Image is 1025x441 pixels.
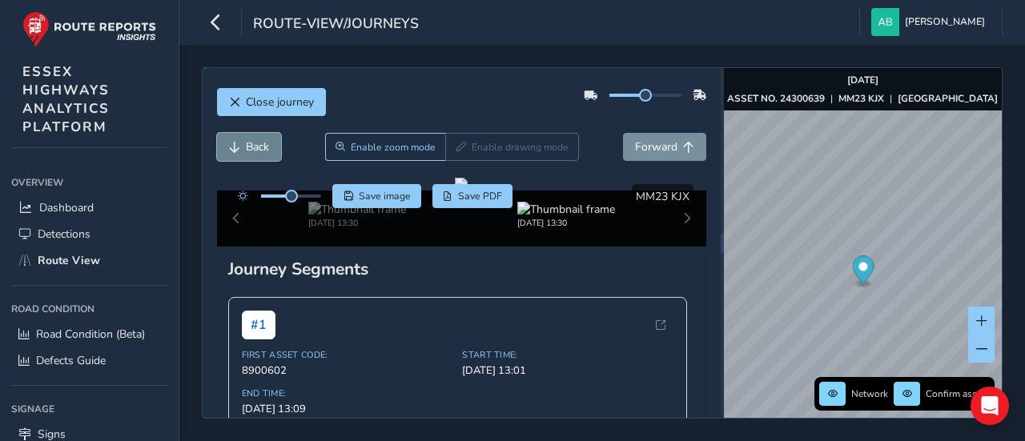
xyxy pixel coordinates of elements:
[838,92,884,105] strong: MM23 KJX
[308,217,406,229] div: [DATE] 13:30
[871,8,991,36] button: [PERSON_NAME]
[847,74,878,86] strong: [DATE]
[462,349,673,361] span: Start Time:
[22,62,110,136] span: ESSEX HIGHWAYS ANALYTICS PLATFORM
[246,94,314,110] span: Close journey
[39,200,94,215] span: Dashboard
[11,170,167,194] div: Overview
[11,247,167,274] a: Route View
[871,8,899,36] img: diamond-layout
[332,184,421,208] button: Save
[246,139,269,154] span: Back
[242,349,453,361] span: First Asset Code:
[623,133,706,161] button: Forward
[351,141,436,154] span: Enable zoom mode
[325,133,446,161] button: Zoom
[36,327,145,342] span: Road Condition (Beta)
[636,189,689,204] span: MM23 KJX
[36,353,106,368] span: Defects Guide
[11,194,167,221] a: Dashboard
[458,190,502,202] span: Save PDF
[926,387,990,400] span: Confirm assets
[727,92,998,105] div: | |
[851,387,888,400] span: Network
[971,387,1009,425] div: Open Intercom Messenger
[242,363,453,378] span: 8900602
[727,92,825,105] strong: ASSET NO. 24300639
[228,258,696,280] div: Journey Segments
[38,227,90,242] span: Detections
[308,202,406,217] img: Thumbnail frame
[11,221,167,247] a: Detections
[517,202,615,217] img: Thumbnail frame
[11,321,167,347] a: Road Condition (Beta)
[242,387,453,399] span: End Time:
[38,253,100,268] span: Route View
[462,363,673,378] span: [DATE] 13:01
[242,311,275,339] span: # 1
[852,256,874,289] div: Map marker
[635,139,677,154] span: Forward
[11,397,167,421] div: Signage
[242,402,453,416] span: [DATE] 13:09
[359,190,411,202] span: Save image
[217,133,281,161] button: Back
[22,11,156,47] img: rr logo
[517,217,615,229] div: [DATE] 13:30
[898,92,998,105] strong: [GEOGRAPHIC_DATA]
[217,88,326,116] button: Close journey
[253,14,419,36] span: route-view/journeys
[432,184,513,208] button: PDF
[11,347,167,374] a: Defects Guide
[11,297,167,321] div: Road Condition
[905,8,985,36] span: [PERSON_NAME]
